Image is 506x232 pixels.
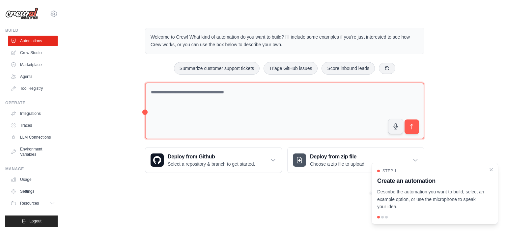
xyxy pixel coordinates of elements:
img: Logo [5,8,38,20]
p: Describe the automation you want to build, select an example option, or use the microphone to spe... [377,188,485,211]
div: Build [5,28,58,33]
span: Step 1 [382,168,397,174]
h3: Deploy from Github [168,153,255,161]
a: Crew Studio [8,48,58,58]
button: Summarize customer support tickets [174,62,260,75]
a: Tool Registry [8,83,58,94]
p: Welcome to Crew! What kind of automation do you want to build? I'll include some examples if you'... [151,33,419,49]
a: Environment Variables [8,144,58,160]
button: Logout [5,215,58,227]
button: Close walkthrough [489,167,494,172]
a: Automations [8,36,58,46]
p: Select a repository & branch to get started. [168,161,255,167]
div: Manage [5,166,58,172]
div: Operate [5,100,58,106]
a: Integrations [8,108,58,119]
a: Traces [8,120,58,131]
button: Score inbound leads [322,62,375,75]
iframe: Chat Widget [473,200,506,232]
a: Usage [8,174,58,185]
a: Agents [8,71,58,82]
h3: Deploy from zip file [310,153,366,161]
a: LLM Connections [8,132,58,143]
div: Widget de chat [473,200,506,232]
button: Triage GitHub issues [264,62,318,75]
span: Logout [29,218,42,224]
button: Resources [8,198,58,209]
a: Settings [8,186,58,197]
h3: Create an automation [377,176,485,185]
a: Marketplace [8,59,58,70]
span: Resources [20,201,39,206]
p: Choose a zip file to upload. [310,161,366,167]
